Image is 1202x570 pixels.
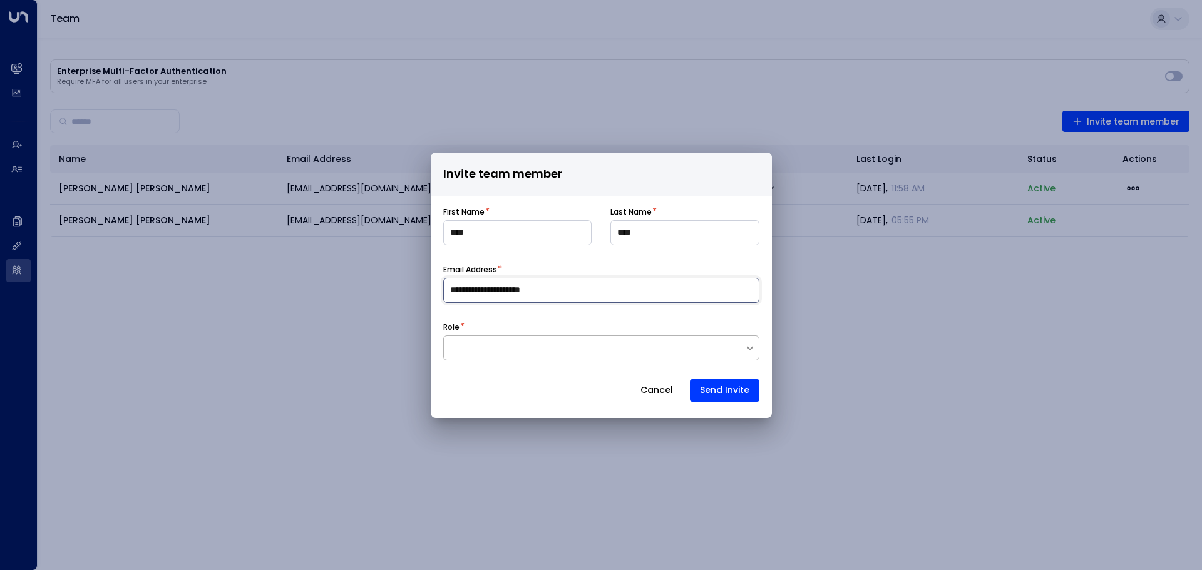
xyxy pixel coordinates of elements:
label: Last Name [610,206,652,218]
span: Invite team member [443,165,562,183]
button: Cancel [630,379,684,402]
button: Send Invite [690,379,759,402]
label: Role [443,322,460,333]
label: First Name [443,206,485,218]
label: Email Address [443,264,497,275]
